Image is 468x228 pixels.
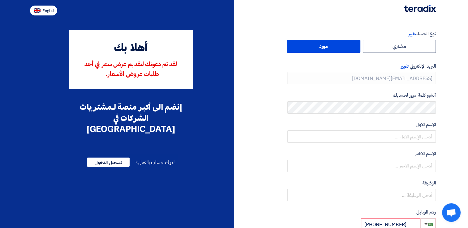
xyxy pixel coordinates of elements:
[287,92,436,99] label: أنشئ كلمة مرور لحسابك
[34,8,41,13] img: en-US.png
[78,40,184,57] div: أهلا بك
[287,179,436,187] label: الوظيفة
[287,150,436,157] label: الإسم الاخير
[287,63,436,70] label: البريد الإلكتروني
[408,30,416,37] span: تغيير
[401,63,409,70] span: تغيير
[30,6,57,15] button: English
[287,30,436,37] label: نوع الحساب
[69,101,193,135] div: إنضم الى أكبر منصة لـمشتريات الشركات في [GEOGRAPHIC_DATA]
[287,72,436,84] input: أدخل بريد العمل الإلكتروني الخاص بك ...
[87,159,130,166] a: تسجيل الدخول
[87,158,130,167] span: تسجيل الدخول
[84,61,177,78] span: لقد تم دعوتك لتقديم عرض سعر في أحد طلبات عروض الأسعار.
[287,121,436,128] label: الإسم الاول
[404,5,436,12] img: Teradix logo
[136,159,174,166] span: لديك حساب بالفعل؟
[42,9,55,13] span: English
[287,130,436,143] input: أدخل الإسم الاول ...
[363,40,436,53] label: مشتري
[442,203,461,222] div: Open chat
[287,209,436,216] label: رقم الموبايل
[287,40,360,53] label: مورد
[287,160,436,172] input: أدخل الإسم الاخير ...
[287,189,436,201] input: أدخل الوظيفة ...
